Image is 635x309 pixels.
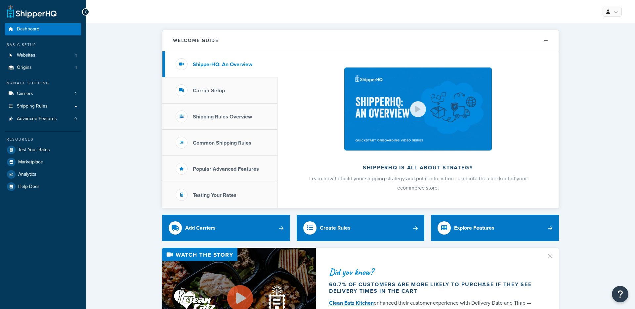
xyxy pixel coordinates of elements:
li: Websites [5,49,81,62]
span: Advanced Features [17,116,57,122]
div: Create Rules [320,223,351,233]
span: 2 [74,91,77,97]
span: 0 [74,116,77,122]
h3: Testing Your Rates [193,192,236,198]
span: Websites [17,53,35,58]
div: 60.7% of customers are more likely to purchase if they see delivery times in the cart [329,281,538,294]
a: Advanced Features0 [5,113,81,125]
div: Add Carriers [185,223,216,233]
button: Welcome Guide [162,30,559,51]
a: Dashboard [5,23,81,35]
span: Test Your Rates [18,147,50,153]
span: Help Docs [18,184,40,190]
a: Origins1 [5,62,81,74]
span: Marketplace [18,159,43,165]
a: Marketplace [5,156,81,168]
h3: Popular Advanced Features [193,166,259,172]
li: Carriers [5,88,81,100]
span: Learn how to build your shipping strategy and put it into action… and into the checkout of your e... [309,175,527,192]
button: Open Resource Center [612,286,628,302]
a: Test Your Rates [5,144,81,156]
a: Analytics [5,168,81,180]
a: Websites1 [5,49,81,62]
span: Dashboard [17,26,39,32]
span: Origins [17,65,32,70]
span: 1 [75,53,77,58]
a: Explore Features [431,215,559,241]
div: Did you know? [329,267,538,277]
li: Advanced Features [5,113,81,125]
a: Add Carriers [162,215,290,241]
span: Carriers [17,91,33,97]
a: Carriers2 [5,88,81,100]
div: Explore Features [454,223,494,233]
h3: Shipping Rules Overview [193,114,252,120]
span: Shipping Rules [17,104,48,109]
a: Clean Eatz Kitchen [329,299,374,307]
span: Analytics [18,172,36,177]
a: Create Rules [297,215,425,241]
h3: ShipperHQ: An Overview [193,62,252,67]
h2: Welcome Guide [173,38,219,43]
h3: Common Shipping Rules [193,140,251,146]
h3: Carrier Setup [193,88,225,94]
div: Resources [5,137,81,142]
img: ShipperHQ is all about strategy [344,67,492,151]
div: Basic Setup [5,42,81,48]
a: Shipping Rules [5,100,81,112]
a: Help Docs [5,181,81,193]
li: Origins [5,62,81,74]
span: 1 [75,65,77,70]
h2: ShipperHQ is all about strategy [295,165,541,171]
div: Manage Shipping [5,80,81,86]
